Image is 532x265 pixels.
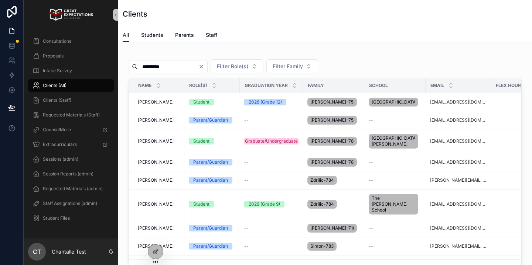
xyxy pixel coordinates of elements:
[244,243,249,249] span: --
[28,212,114,225] a: Student Files
[245,83,288,88] span: Graduation Year
[430,159,487,165] a: [EMAIL_ADDRESS][DOMAIN_NAME]
[138,201,180,207] a: [PERSON_NAME]
[43,38,71,44] span: Consultations
[193,201,209,208] div: Student
[193,177,228,184] div: Parent/Guardian
[307,240,360,252] a: Simon-783
[310,117,354,123] span: [PERSON_NAME]-756
[430,83,444,88] span: Email
[138,177,174,183] span: [PERSON_NAME]
[244,138,299,144] a: Graduate/Undergraduate
[28,35,114,48] a: Consultations
[206,31,217,39] span: Staff
[307,198,360,210] a: Zdrilic-784
[193,225,228,231] div: Parent/Guardian
[193,99,209,105] div: Student
[43,215,70,221] span: Student Files
[307,135,360,147] a: [PERSON_NAME]-785
[369,117,373,123] span: --
[430,99,487,105] a: [EMAIL_ADDRESS][DOMAIN_NAME]
[369,243,373,249] span: --
[175,31,194,39] span: Parents
[28,197,114,210] a: Staff Assignations (admin)
[310,225,354,231] span: [PERSON_NAME]-716
[189,159,235,165] a: Parent/Guardian
[430,243,487,249] a: [PERSON_NAME][EMAIL_ADDRESS][DOMAIN_NAME]
[28,182,114,195] a: Requested Materials (admin)
[189,83,207,88] span: Role(s)
[138,83,151,88] span: Name
[141,28,163,43] a: Students
[369,225,373,231] span: --
[138,99,174,105] span: [PERSON_NAME]
[175,28,194,43] a: Parents
[138,225,180,231] a: [PERSON_NAME]
[43,171,93,177] span: Session Reports (admin)
[138,159,174,165] span: [PERSON_NAME]
[369,96,421,108] a: [GEOGRAPHIC_DATA]
[245,138,298,144] div: Graduate/Undergraduate
[138,225,174,231] span: [PERSON_NAME]
[193,138,209,144] div: Student
[28,167,114,181] a: Session Reports (admin)
[193,159,228,165] div: Parent/Guardian
[430,225,487,231] a: [EMAIL_ADDRESS][DOMAIN_NAME]
[123,9,147,19] h1: Clients
[244,117,249,123] span: --
[189,201,235,208] a: Student
[369,192,421,216] a: The [PERSON_NAME] School
[33,247,41,256] span: CT
[430,201,487,207] a: [EMAIL_ADDRESS][DOMAIN_NAME]
[307,114,360,126] a: [PERSON_NAME]-756
[28,123,114,136] a: CounselMore
[369,159,421,165] a: --
[43,112,100,118] span: Requested Materials (Staff)
[310,177,334,183] span: Zdrilic-784
[43,201,97,206] span: Staff Assignations (admin)
[28,79,114,92] a: Clients (All)
[138,117,174,123] span: [PERSON_NAME]
[244,177,299,183] a: --
[244,159,299,165] a: --
[189,177,235,184] a: Parent/Guardian
[189,225,235,231] a: Parent/Guardian
[308,83,324,88] span: Family
[307,222,360,234] a: [PERSON_NAME]-716
[430,138,487,144] a: [EMAIL_ADDRESS][DOMAIN_NAME]
[28,138,114,151] a: Extracurriculars
[273,63,303,70] span: Filter Family
[310,159,354,165] span: [PERSON_NAME]-785
[372,99,415,105] span: [GEOGRAPHIC_DATA]
[310,138,354,144] span: [PERSON_NAME]-785
[43,156,78,162] span: Sessions (admin)
[249,201,280,208] div: 2029 (Grade 9)
[189,99,235,105] a: Student
[369,159,373,165] span: --
[369,177,373,183] span: --
[193,117,228,123] div: Parent/Guardian
[189,138,235,144] a: Student
[310,99,354,105] span: [PERSON_NAME]-756
[307,96,360,108] a: [PERSON_NAME]-756
[307,174,360,186] a: Zdrilic-784
[430,117,487,123] a: [EMAIL_ADDRESS][DOMAIN_NAME]
[28,49,114,63] a: Proposals
[49,9,93,21] img: App logo
[138,201,174,207] span: [PERSON_NAME]
[138,117,180,123] a: [PERSON_NAME]
[138,243,180,249] a: [PERSON_NAME]
[138,99,180,105] a: [PERSON_NAME]
[310,243,334,249] span: Simon-783
[43,97,71,103] span: Clients (Staff)
[244,117,299,123] a: --
[43,68,72,74] span: Intake Survey
[369,83,388,88] span: School
[244,159,249,165] span: --
[198,64,207,70] button: Clear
